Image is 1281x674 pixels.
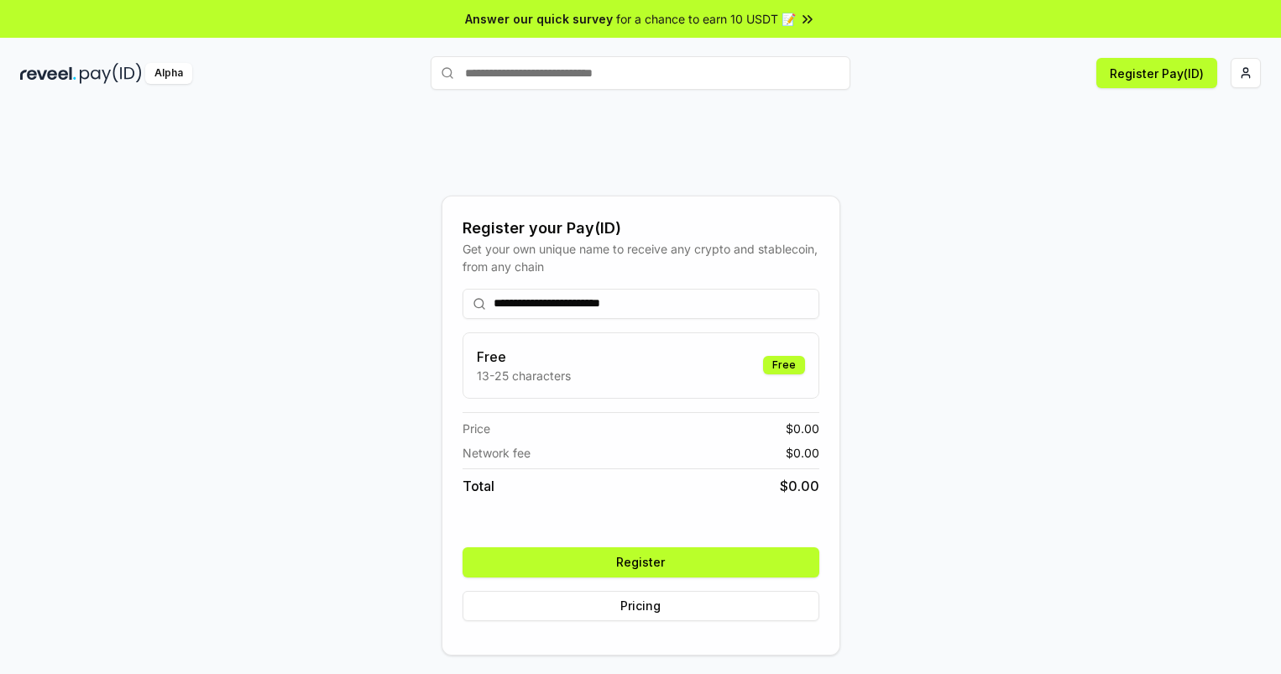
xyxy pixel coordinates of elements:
[786,444,819,462] span: $ 0.00
[763,356,805,374] div: Free
[477,347,571,367] h3: Free
[463,476,494,496] span: Total
[463,547,819,577] button: Register
[463,420,490,437] span: Price
[1096,58,1217,88] button: Register Pay(ID)
[616,10,796,28] span: for a chance to earn 10 USDT 📝
[780,476,819,496] span: $ 0.00
[786,420,819,437] span: $ 0.00
[477,367,571,384] p: 13-25 characters
[463,217,819,240] div: Register your Pay(ID)
[145,63,192,84] div: Alpha
[20,63,76,84] img: reveel_dark
[463,591,819,621] button: Pricing
[463,444,531,462] span: Network fee
[465,10,613,28] span: Answer our quick survey
[463,240,819,275] div: Get your own unique name to receive any crypto and stablecoin, from any chain
[80,63,142,84] img: pay_id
